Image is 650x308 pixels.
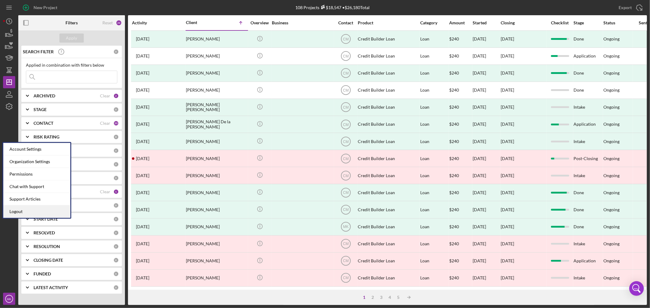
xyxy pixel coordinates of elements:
[343,208,349,212] text: CM
[116,20,122,26] div: 23
[574,270,603,286] div: Intake
[603,224,620,229] div: Ongoing
[603,156,620,161] div: Ongoing
[574,184,603,201] div: Done
[186,133,247,149] div: [PERSON_NAME]
[394,295,403,300] div: 5
[449,236,472,252] div: $240
[100,121,110,126] div: Clear
[136,224,149,229] time: 2025-04-29 18:38
[420,184,449,201] div: Loan
[603,54,620,58] div: Ongoing
[574,82,603,98] div: Done
[113,244,119,249] div: 0
[420,219,449,235] div: Loan
[574,65,603,81] div: Done
[501,105,514,110] div: [DATE]
[136,54,149,58] time: 2025-08-02 22:37
[473,116,500,132] div: [DATE]
[420,150,449,166] div: Loan
[574,201,603,218] div: Done
[113,285,119,290] div: 0
[473,201,500,218] div: [DATE]
[34,121,53,126] b: CONTACT
[320,5,342,10] div: $18,547
[343,276,349,280] text: CM
[136,190,149,195] time: 2024-02-26 21:54
[66,33,77,43] div: Apply
[136,139,149,144] time: 2025-03-07 17:15
[449,116,472,132] div: $240
[26,63,117,68] div: Applied in combination with filters below
[343,88,349,93] text: CM
[501,156,514,161] time: [DATE]
[449,31,472,47] div: $240
[186,184,247,201] div: [PERSON_NAME]
[420,65,449,81] div: Loan
[3,156,70,168] div: Organization Settings
[449,133,472,149] div: $240
[574,236,603,252] div: Intake
[574,167,603,184] div: Intake
[358,201,419,218] div: Credit Builder Loan
[186,48,247,64] div: [PERSON_NAME]
[113,148,119,153] div: 0
[369,295,377,300] div: 2
[603,207,620,212] div: Ongoing
[449,150,472,166] div: $240
[186,82,247,98] div: [PERSON_NAME]
[449,219,472,235] div: $240
[449,167,472,184] div: $240
[358,270,419,286] div: Credit Builder Loan
[574,31,603,47] div: Done
[449,99,472,115] div: $240
[473,287,500,303] div: [DATE]
[603,37,620,41] div: Ongoing
[248,20,271,25] div: Overview
[3,143,70,156] div: Account Settings
[186,253,247,269] div: [PERSON_NAME]
[23,49,54,54] b: SEARCH FILTER
[113,121,119,126] div: 20
[473,167,500,184] div: [DATE]
[136,105,149,110] time: 2023-11-15 19:52
[343,173,349,178] text: CM
[358,287,419,303] div: Credit Builder Loan
[420,167,449,184] div: Loan
[136,122,149,127] time: 2024-11-14 20:26
[574,133,603,149] div: Intake
[113,216,119,222] div: 0
[420,201,449,218] div: Loan
[603,105,620,110] div: Ongoing
[547,20,573,25] div: Checklist
[449,20,472,25] div: Amount
[186,65,247,81] div: [PERSON_NAME]
[3,168,70,180] div: Permissions
[574,20,603,25] div: Stage
[449,270,472,286] div: $240
[574,253,603,269] div: Application
[574,287,603,303] div: Done
[420,270,449,286] div: Loan
[449,53,459,58] span: $240
[358,48,419,64] div: Credit Builder Loan
[186,31,247,47] div: [PERSON_NAME]
[113,134,119,140] div: 0
[501,207,514,212] div: [DATE]
[473,65,500,81] div: [DATE]
[34,244,60,249] b: RESOLUTION
[100,93,110,98] div: Clear
[574,48,603,64] div: Application
[186,20,216,25] div: Client
[343,71,349,75] text: CM
[113,93,119,99] div: 2
[358,150,419,166] div: Credit Builder Loan
[186,201,247,218] div: [PERSON_NAME]
[603,173,620,178] div: Ongoing
[113,189,119,194] div: 1
[113,271,119,277] div: 0
[343,259,349,263] text: CM
[132,20,185,25] div: Activity
[473,31,500,47] div: [DATE]
[3,180,70,193] div: Chat with Support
